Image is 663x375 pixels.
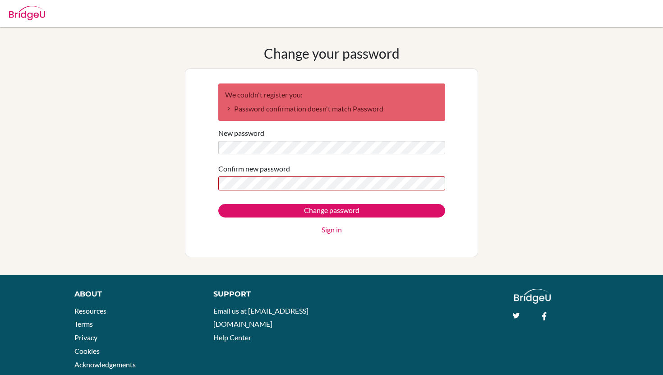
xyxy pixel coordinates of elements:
a: Resources [74,306,106,315]
label: New password [218,128,264,139]
h1: Change your password [264,45,400,61]
a: Privacy [74,333,97,342]
img: Bridge-U [9,6,45,20]
a: Acknowledgements [74,360,136,369]
div: About [74,289,193,300]
img: logo_white@2x-f4f0deed5e89b7ecb1c2cc34c3e3d731f90f0f143d5ea2071677605dd97b5244.png [514,289,551,304]
li: Password confirmation doesn't match Password [225,103,438,114]
a: Help Center [213,333,251,342]
div: Support [213,289,322,300]
a: Cookies [74,347,100,355]
input: Change password [218,204,445,218]
a: Sign in [322,224,342,235]
a: Terms [74,319,93,328]
label: Confirm new password [218,163,290,174]
a: Email us at [EMAIL_ADDRESS][DOMAIN_NAME] [213,306,308,329]
h2: We couldn't register you: [225,90,438,99]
